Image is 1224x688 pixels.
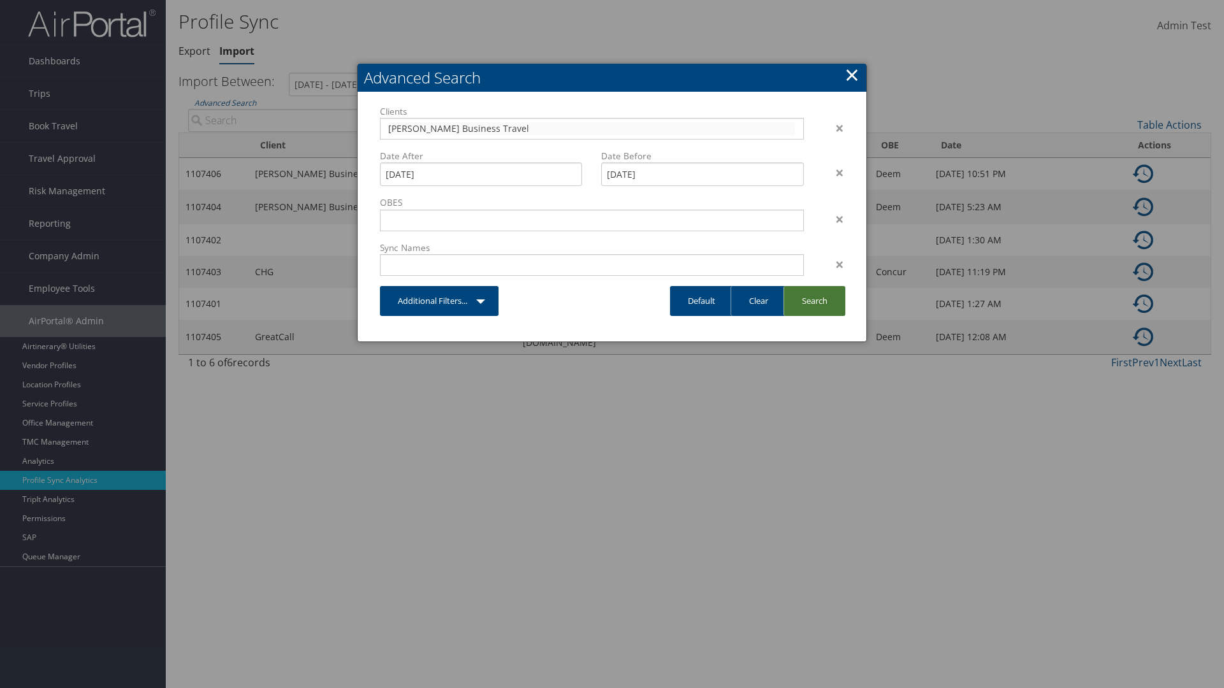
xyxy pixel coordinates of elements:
h2: Advanced Search [358,64,866,92]
label: Date Before [601,150,803,162]
a: Additional Filters... [380,286,499,316]
label: Sync Names [380,241,804,254]
div: × [813,211,854,227]
a: Close [845,62,859,87]
div: × [813,120,854,136]
div: × [813,257,854,272]
a: Clear [731,286,786,316]
a: Search [783,286,845,316]
div: × [813,165,854,180]
label: OBES [380,196,804,209]
label: Clients [380,105,804,118]
label: Date After [380,150,582,162]
a: Default [670,286,733,316]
